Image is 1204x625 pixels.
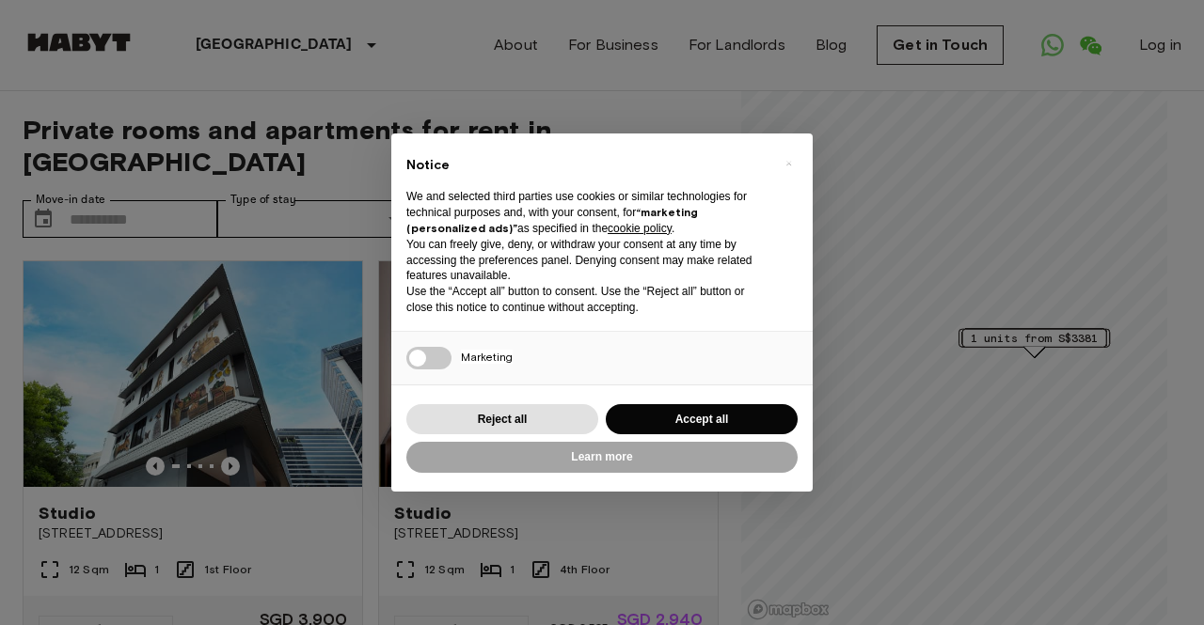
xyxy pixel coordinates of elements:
span: × [785,152,792,175]
button: Close this notice [773,148,803,179]
p: Use the “Accept all” button to consent. Use the “Reject all” button or close this notice to conti... [406,284,768,316]
strong: “marketing (personalized ads)” [406,205,698,235]
button: Learn more [406,442,798,473]
button: Reject all [406,404,598,435]
p: You can freely give, deny, or withdraw your consent at any time by accessing the preferences pane... [406,237,768,284]
span: Marketing [461,350,513,364]
a: cookie policy [608,222,672,235]
p: We and selected third parties use cookies or similar technologies for technical purposes and, wit... [406,189,768,236]
button: Accept all [606,404,798,435]
h2: Notice [406,156,768,175]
